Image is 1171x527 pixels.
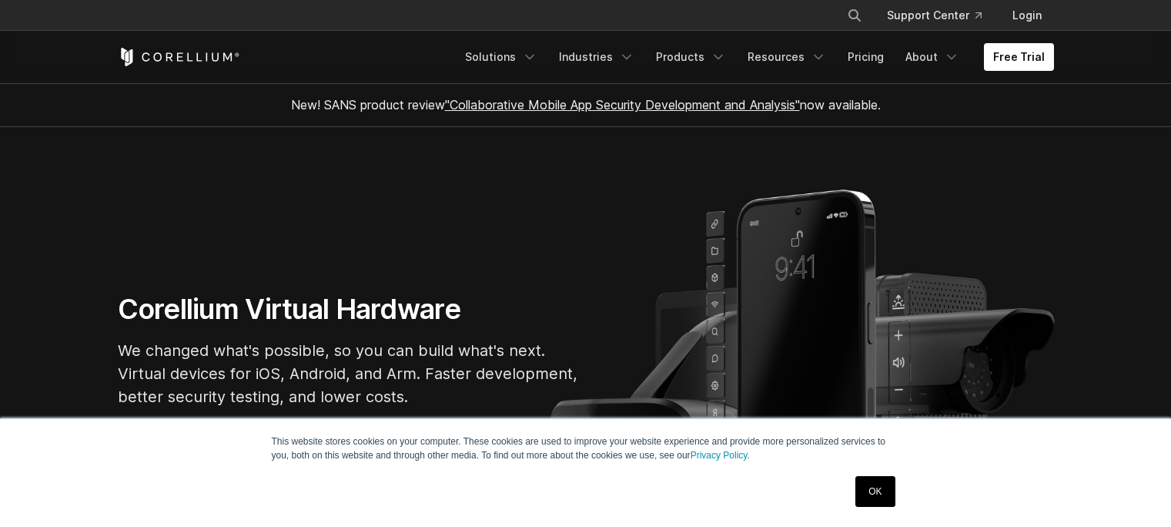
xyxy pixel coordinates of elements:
[445,97,800,112] a: "Collaborative Mobile App Security Development and Analysis"
[118,339,580,408] p: We changed what's possible, so you can build what's next. Virtual devices for iOS, Android, and A...
[828,2,1054,29] div: Navigation Menu
[118,48,240,66] a: Corellium Home
[841,2,868,29] button: Search
[647,43,735,71] a: Products
[456,43,547,71] a: Solutions
[456,43,1054,71] div: Navigation Menu
[550,43,644,71] a: Industries
[291,97,881,112] span: New! SANS product review now available.
[1000,2,1054,29] a: Login
[838,43,893,71] a: Pricing
[855,476,895,507] a: OK
[738,43,835,71] a: Resources
[272,435,900,462] p: This website stores cookies on your computer. These cookies are used to improve your website expe...
[875,2,994,29] a: Support Center
[691,450,750,461] a: Privacy Policy.
[984,43,1054,71] a: Free Trial
[896,43,969,71] a: About
[118,292,580,327] h1: Corellium Virtual Hardware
